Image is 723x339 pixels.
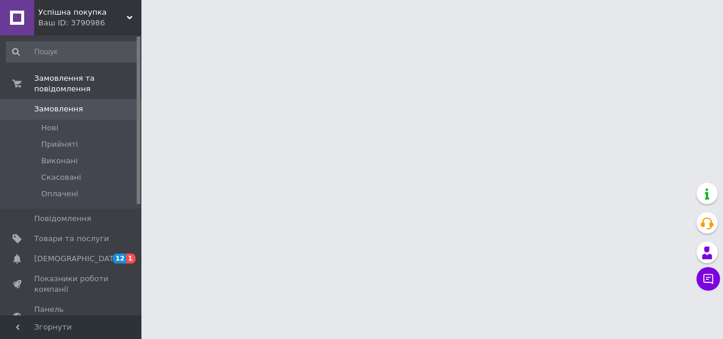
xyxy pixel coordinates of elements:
span: Нові [41,123,58,133]
span: Замовлення [34,104,83,114]
span: Повідомлення [34,213,91,224]
span: Товари та послуги [34,233,109,244]
span: [DEMOGRAPHIC_DATA] [34,254,121,264]
input: Пошук [6,41,138,62]
span: 12 [113,254,126,264]
span: Виконані [41,156,78,166]
span: Прийняті [41,139,78,150]
span: Скасовані [41,172,81,183]
span: Панель управління [34,304,109,325]
span: Успішна покупка [38,7,127,18]
span: Замовлення та повідомлення [34,73,141,94]
span: 1 [126,254,136,264]
span: Показники роботи компанії [34,274,109,295]
button: Чат з покупцем [696,267,720,291]
div: Ваш ID: 3790986 [38,18,141,28]
span: Оплачені [41,189,78,199]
